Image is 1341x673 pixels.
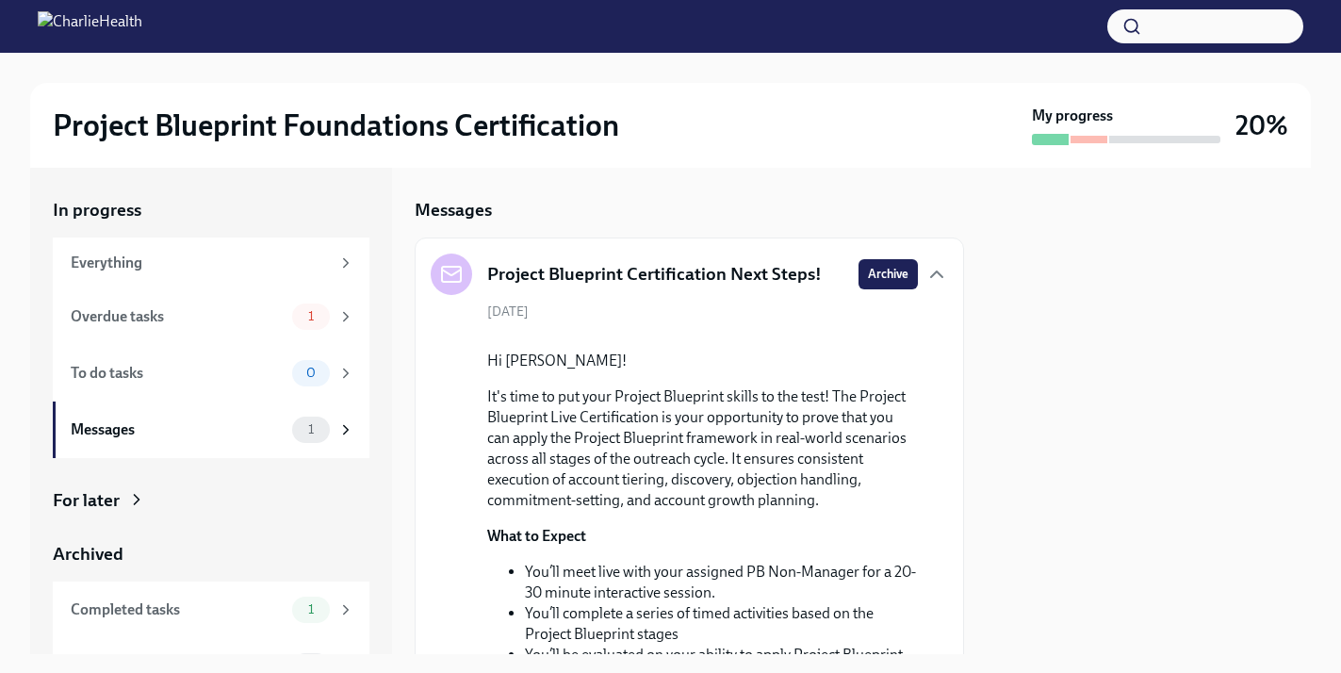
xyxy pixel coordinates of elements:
[53,238,369,288] a: Everything
[71,419,285,440] div: Messages
[487,386,918,511] p: It's time to put your Project Blueprint skills to the test! The Project Blueprint Live Certificat...
[71,306,285,327] div: Overdue tasks
[53,198,369,222] a: In progress
[53,107,619,144] h2: Project Blueprint Foundations Certification
[53,345,369,402] a: To do tasks0
[297,422,325,436] span: 1
[859,259,918,289] button: Archive
[53,488,120,513] div: For later
[71,599,285,620] div: Completed tasks
[487,351,918,371] p: Hi [PERSON_NAME]!
[525,562,918,603] li: You’ll meet live with your assigned PB Non-Manager for a 20-30 minute interactive session.
[487,303,529,320] span: [DATE]
[53,402,369,458] a: Messages1
[295,366,327,380] span: 0
[297,309,325,323] span: 1
[53,288,369,345] a: Overdue tasks1
[71,363,285,384] div: To do tasks
[53,488,369,513] a: For later
[525,603,918,645] li: You’ll complete a series of timed activities based on the Project Blueprint stages
[1235,108,1288,142] h3: 20%
[53,582,369,638] a: Completed tasks1
[487,527,586,545] strong: What to Expect
[297,602,325,616] span: 1
[71,253,330,273] div: Everything
[868,265,908,284] span: Archive
[38,11,142,41] img: CharlieHealth
[1032,106,1113,126] strong: My progress
[53,542,369,566] a: Archived
[487,262,822,287] h5: Project Blueprint Certification Next Steps!
[415,198,492,222] h5: Messages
